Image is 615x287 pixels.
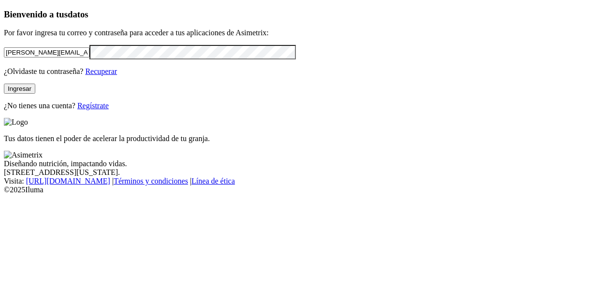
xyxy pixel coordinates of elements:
[4,118,28,127] img: Logo
[114,177,188,185] a: Términos y condiciones
[4,159,611,168] div: Diseñando nutrición, impactando vidas.
[4,168,611,177] div: [STREET_ADDRESS][US_STATE].
[4,29,611,37] p: Por favor ingresa tu correo y contraseña para acceder a tus aplicaciones de Asimetrix:
[4,67,611,76] p: ¿Olvidaste tu contraseña?
[4,186,611,194] div: © 2025 Iluma
[191,177,235,185] a: Línea de ética
[4,9,611,20] h3: Bienvenido a tus
[26,177,110,185] a: [URL][DOMAIN_NAME]
[4,177,611,186] div: Visita : | |
[4,134,611,143] p: Tus datos tienen el poder de acelerar la productividad de tu granja.
[68,9,88,19] span: datos
[4,101,611,110] p: ¿No tienes una cuenta?
[4,84,35,94] button: Ingresar
[77,101,109,110] a: Regístrate
[4,151,43,159] img: Asimetrix
[85,67,117,75] a: Recuperar
[4,47,89,57] input: Tu correo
